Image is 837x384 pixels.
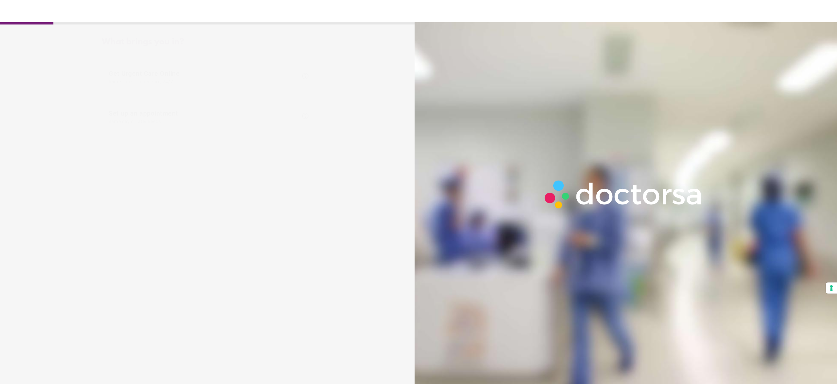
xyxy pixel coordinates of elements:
span: Immediate primary care, 24/7 [109,79,298,84]
span: Same day or later needs [109,119,298,124]
span: help [301,112,309,120]
span: help [301,72,309,80]
span: Set up an appointment [109,109,298,124]
div: What brings you in? [102,37,316,47]
img: Logo-Doctorsa-trans-White-partial-flat.png [540,176,708,213]
button: Your consent preferences for tracking technologies [826,282,837,294]
span: Get Urgent Care Online [109,70,298,84]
